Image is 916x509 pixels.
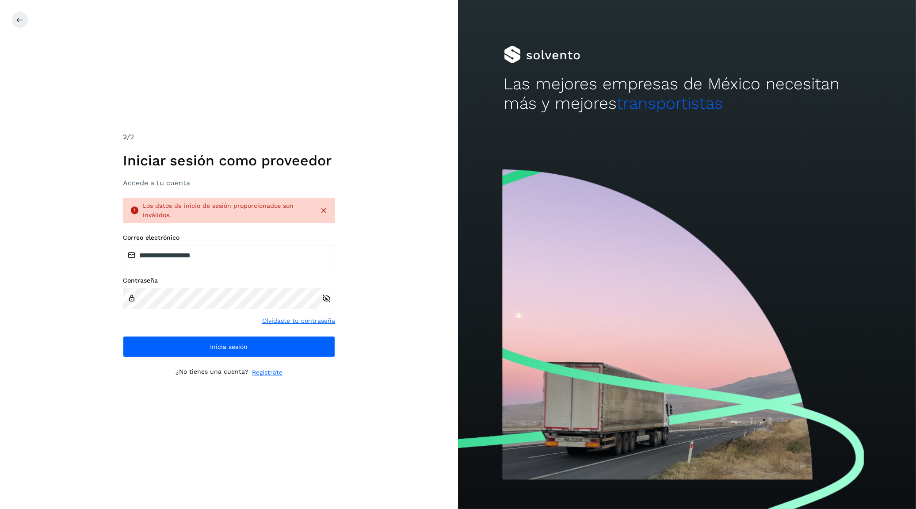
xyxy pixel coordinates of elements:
h3: Accede a tu cuenta [123,179,335,187]
button: Inicia sesión [123,336,335,357]
a: Regístrate [252,368,282,377]
div: Los datos de inicio de sesión proporcionados son inválidos. [143,201,312,220]
div: /2 [123,132,335,142]
span: 2 [123,133,127,141]
p: ¿No tienes una cuenta? [176,368,248,377]
h1: Iniciar sesión como proveedor [123,152,335,169]
span: Inicia sesión [210,344,248,350]
h2: Las mejores empresas de México necesitan más y mejores [504,74,870,114]
label: Contraseña [123,277,335,284]
label: Correo electrónico [123,234,335,241]
span: transportistas [617,94,723,113]
a: Olvidaste tu contraseña [262,316,335,325]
